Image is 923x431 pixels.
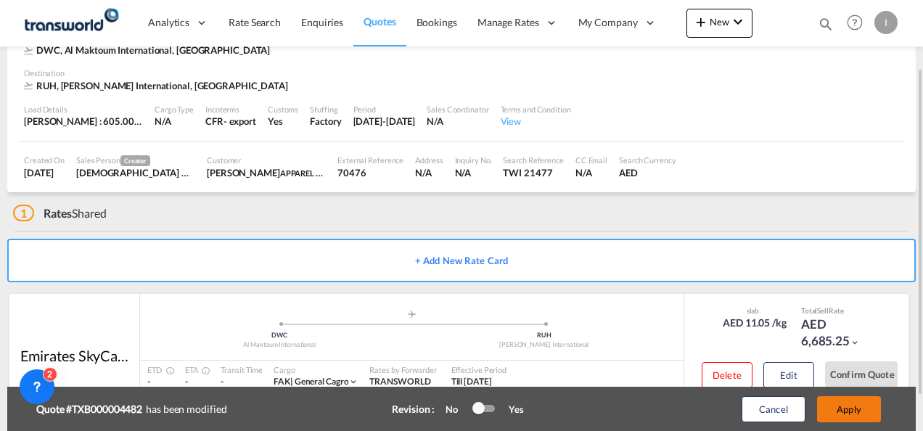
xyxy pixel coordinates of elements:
[147,376,150,387] span: -
[76,155,195,166] div: Sales Person
[369,376,436,388] div: TRANSWORLD
[501,115,571,128] div: View
[197,366,206,375] md-icon: Estimated Time Of Arrival
[162,366,171,375] md-icon: Estimated Time Of Departure
[619,155,676,165] div: Search Currency
[76,166,195,179] div: Irishi Kiran
[427,104,488,115] div: Sales Coordinator
[729,13,747,30] md-icon: icon-chevron-down
[185,376,188,387] span: -
[702,362,752,388] button: Delete
[742,396,805,422] button: Cancel
[268,115,298,128] div: Yes
[36,398,377,420] div: has been modified
[494,403,524,416] div: Yes
[369,364,436,375] div: Rates by Forwarder
[229,16,281,28] span: Rate Search
[503,166,563,179] div: TWI 21477
[692,13,710,30] md-icon: icon-plus 400-fg
[44,206,73,220] span: Rates
[801,305,874,316] div: Total Rate
[207,166,326,179] div: Ahmed Jameel
[24,67,899,78] div: Destination
[817,306,829,315] span: Sell
[24,44,274,57] div: DWC, Al Maktoum International, Middle East
[719,305,787,316] div: slab
[818,16,834,32] md-icon: icon-magnify
[36,402,146,416] b: Quote #TXB000004482
[24,166,65,179] div: 13 Aug 2025
[455,155,492,165] div: Inquiry No.
[619,166,676,179] div: AED
[415,166,443,179] div: N/A
[427,115,488,128] div: N/A
[301,16,343,28] span: Enquiries
[147,340,412,350] div: Al Maktoum International
[801,316,874,350] div: AED 6,685.25
[13,205,34,221] span: 1
[268,104,298,115] div: Customs
[24,115,143,128] div: [PERSON_NAME] : 605.00 KG | Volumetric Wt : 605.00 KG
[842,10,867,35] span: Help
[412,331,677,340] div: RUH
[438,403,472,416] div: No
[364,15,395,28] span: Quotes
[310,115,341,128] div: Factory Stuffing
[24,79,292,92] div: RUH, King Khaled International, Middle East
[20,345,129,366] div: Emirates SkyCargo
[578,15,638,30] span: My Company
[348,377,358,387] md-icon: icon-chevron-down
[818,16,834,38] div: icon-magnify
[337,155,403,165] div: External Reference
[310,104,341,115] div: Stuffing
[36,44,270,56] span: DWC, Al Maktoum International, [GEOGRAPHIC_DATA]
[451,376,492,387] span: Till [DATE]
[850,337,860,348] md-icon: icon-chevron-down
[501,104,571,115] div: Terms and Condition
[369,376,430,387] span: TRANSWORLD
[13,205,107,221] div: Shared
[763,362,814,388] button: Edit
[575,155,607,165] div: CC Email
[155,104,194,115] div: Cargo Type
[686,9,752,38] button: icon-plus 400-fgNewicon-chevron-down
[477,15,539,30] span: Manage Rates
[274,376,348,388] div: general cagro
[723,316,787,330] div: AED 11.05 /kg
[503,155,563,165] div: Search Reference
[120,155,150,166] span: Creator
[842,10,874,36] div: Help
[274,376,295,387] span: FAK
[147,331,412,340] div: DWC
[874,11,898,34] div: I
[455,166,492,179] div: N/A
[221,376,263,388] div: -
[451,376,492,388] div: Till 31 Aug 2025
[415,155,443,165] div: Address
[403,311,421,318] md-icon: assets/icons/custom/roll-o-plane.svg
[353,115,416,128] div: 31 Aug 2025
[205,104,256,115] div: Incoterms
[223,115,256,128] div: - export
[825,361,898,387] button: Confirm Quote
[290,376,293,387] span: |
[817,396,881,422] button: Apply
[205,115,223,128] div: CFR
[147,364,171,375] div: ETD
[412,340,677,350] div: [PERSON_NAME] International
[148,15,189,30] span: Analytics
[7,239,916,282] button: + Add New Rate Card
[417,16,457,28] span: Bookings
[185,364,207,375] div: ETA
[353,104,416,115] div: Period
[221,364,263,375] div: Transit Time
[451,364,506,375] div: Effective Period
[207,155,326,165] div: Customer
[692,16,747,28] span: New
[24,104,143,115] div: Load Details
[274,364,358,375] div: Cargo
[392,402,435,416] div: Revision :
[337,166,403,179] div: 70476
[24,155,65,165] div: Created On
